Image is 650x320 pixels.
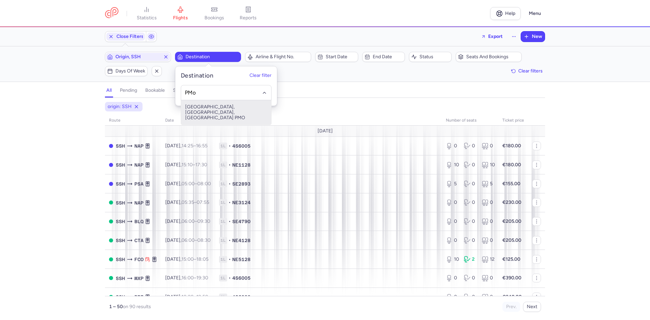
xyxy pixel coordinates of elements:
[165,256,209,262] span: [DATE],
[219,180,227,187] span: 1L
[464,218,476,225] div: 0
[105,66,148,76] button: Days of week
[115,54,160,60] span: Origin, SSH
[232,256,251,263] span: NE5128
[502,237,521,243] strong: €205.00
[108,103,132,110] span: origin: SSH
[175,52,241,62] button: Destination
[315,52,358,62] button: Start date
[502,294,522,300] strong: €240.00
[165,181,211,187] span: [DATE],
[229,162,231,168] span: •
[196,143,208,149] time: 16:55
[482,143,494,149] div: 0
[521,31,545,42] button: New
[197,6,231,21] a: bookings
[134,293,144,301] span: Palese, Bari, Italy
[362,52,405,62] button: End date
[525,7,545,20] button: Menu
[456,52,522,62] button: Seats and bookings
[482,237,494,244] div: 0
[482,218,494,225] div: 0
[231,6,265,21] a: reports
[232,180,251,187] span: SE2893
[181,100,271,125] span: [GEOGRAPHIC_DATA], [GEOGRAPHIC_DATA], [GEOGRAPHIC_DATA] PMO
[181,275,208,281] span: –
[109,304,123,310] strong: 1 – 50
[232,218,251,225] span: SE4790
[442,115,498,126] th: number of seats
[116,161,125,169] span: SSH
[464,275,476,281] div: 0
[165,237,211,243] span: [DATE],
[250,73,272,79] button: Clear filter
[229,237,231,244] span: •
[446,180,458,187] div: 5
[464,199,476,206] div: 0
[116,275,125,282] span: SSH
[518,68,543,73] span: Clear filters
[185,89,268,97] input: -searchbox
[134,237,144,244] span: Fontanarossa, Catania, Italy
[134,180,144,188] span: Galileo Galilei, Pisa, Italy
[181,218,195,224] time: 06:00
[464,143,476,149] div: 0
[229,143,231,149] span: •
[232,237,251,244] span: NE4128
[105,7,118,20] a: CitizenPlane red outlined logo
[181,294,208,300] span: –
[181,199,194,205] time: 05:35
[502,256,520,262] strong: €125.00
[134,218,144,225] span: Guglielmo Marconi, Bologna, Italy
[409,52,452,62] button: Status
[509,66,545,76] button: Clear filters
[523,302,541,312] button: Next
[197,199,209,205] time: 07:55
[165,143,208,149] span: [DATE],
[464,237,476,244] div: 0
[318,128,333,134] span: [DATE]
[204,15,224,21] span: bookings
[134,161,144,169] span: NAP
[181,237,211,243] span: –
[134,256,144,263] span: Leonardo Da Vinci (Fiumicino), Roma, Italy
[219,237,227,244] span: 1L
[482,199,494,206] div: 0
[165,275,208,281] span: [DATE],
[134,142,144,150] span: NAP
[464,256,476,263] div: 2
[196,275,208,281] time: 19:30
[229,275,231,281] span: •
[145,87,165,93] h4: bookable
[165,294,208,300] span: [DATE],
[181,181,211,187] span: –
[181,256,194,262] time: 15:00
[116,180,125,188] span: Sharm el-Sheikh International Airport, Sharm el-Sheikh, Egypt
[464,294,476,300] div: 0
[232,199,251,206] span: NE3124
[490,7,521,20] a: Help
[466,54,519,60] span: Seats and bookings
[502,275,521,281] strong: €390.00
[229,199,231,206] span: •
[165,218,210,224] span: [DATE],
[181,237,195,243] time: 06:00
[173,15,188,21] span: flights
[232,162,251,168] span: NE1128
[109,238,113,242] span: OPEN
[232,143,251,149] span: 4S6005
[116,237,125,244] span: Sharm el-Sheikh International Airport, Sharm el-Sheikh, Egypt
[215,115,442,126] th: Flight number
[116,142,125,150] span: SSH
[232,294,251,300] span: 4S6003
[373,54,403,60] span: End date
[446,294,458,300] div: 0
[197,181,211,187] time: 08:00
[109,200,113,205] span: OPEN
[186,54,239,60] span: Destination
[229,218,231,225] span: •
[120,87,137,93] h4: pending
[106,87,112,93] h4: all
[232,275,251,281] span: 4S6005
[219,275,227,281] span: 1L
